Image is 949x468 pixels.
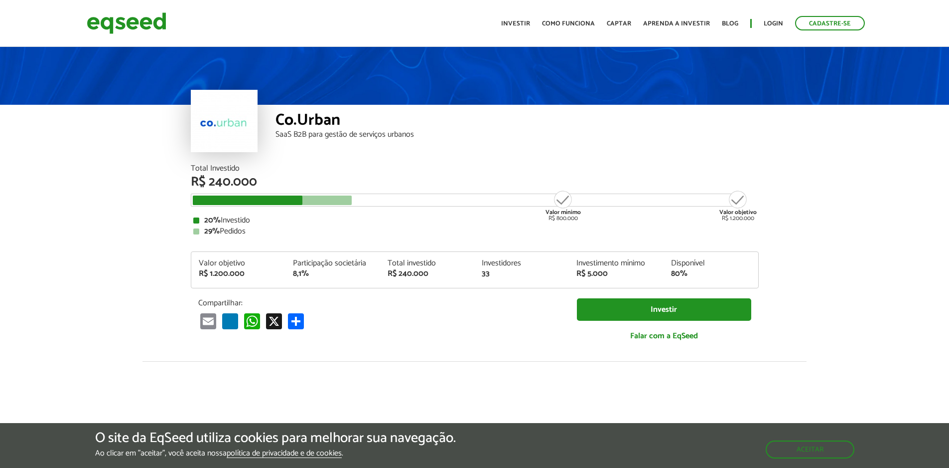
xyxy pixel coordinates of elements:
[193,228,756,235] div: Pedidos
[577,326,751,346] a: Falar com a EqSeed
[576,270,656,278] div: R$ 5.000
[766,441,854,459] button: Aceitar
[388,270,467,278] div: R$ 240.000
[671,259,751,267] div: Disponível
[577,298,751,321] a: Investir
[191,176,759,189] div: R$ 240.000
[204,214,221,227] strong: 20%
[545,208,581,217] strong: Valor mínimo
[293,270,373,278] div: 8,1%
[286,313,306,329] a: Share
[242,313,262,329] a: WhatsApp
[199,259,278,267] div: Valor objetivo
[544,190,582,222] div: R$ 800.000
[607,20,631,27] a: Captar
[482,270,561,278] div: 33
[95,431,456,446] h5: O site da EqSeed utiliza cookies para melhorar sua navegação.
[293,259,373,267] div: Participação societária
[227,450,342,458] a: política de privacidade e de cookies
[719,190,757,222] div: R$ 1.200.000
[198,313,218,329] a: Email
[795,16,865,30] a: Cadastre-se
[204,225,220,238] strong: 29%
[671,270,751,278] div: 80%
[501,20,530,27] a: Investir
[193,217,756,225] div: Investido
[722,20,738,27] a: Blog
[643,20,710,27] a: Aprenda a investir
[542,20,595,27] a: Como funciona
[482,259,561,267] div: Investidores
[191,165,759,173] div: Total Investido
[95,449,456,458] p: Ao clicar em "aceitar", você aceita nossa .
[275,131,759,139] div: SaaS B2B para gestão de serviços urbanos
[576,259,656,267] div: Investimento mínimo
[264,313,284,329] a: X
[199,270,278,278] div: R$ 1.200.000
[719,208,757,217] strong: Valor objetivo
[220,313,240,329] a: LinkedIn
[764,20,783,27] a: Login
[388,259,467,267] div: Total investido
[275,112,759,131] div: Co.Urban
[198,298,562,308] p: Compartilhar:
[87,10,166,36] img: EqSeed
